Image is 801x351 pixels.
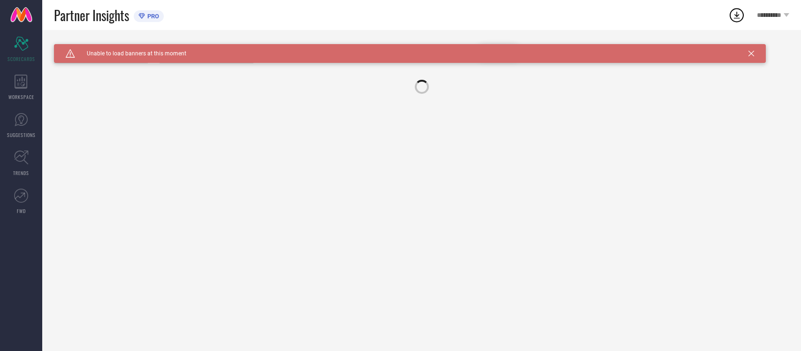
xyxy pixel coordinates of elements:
[75,50,186,57] span: Unable to load banners at this moment
[8,93,34,100] span: WORKSPACE
[8,55,35,62] span: SCORECARDS
[7,131,36,138] span: SUGGESTIONS
[145,13,159,20] span: PRO
[54,44,148,51] div: Brand
[13,169,29,176] span: TRENDS
[17,207,26,214] span: FWD
[54,6,129,25] span: Partner Insights
[728,7,745,23] div: Open download list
